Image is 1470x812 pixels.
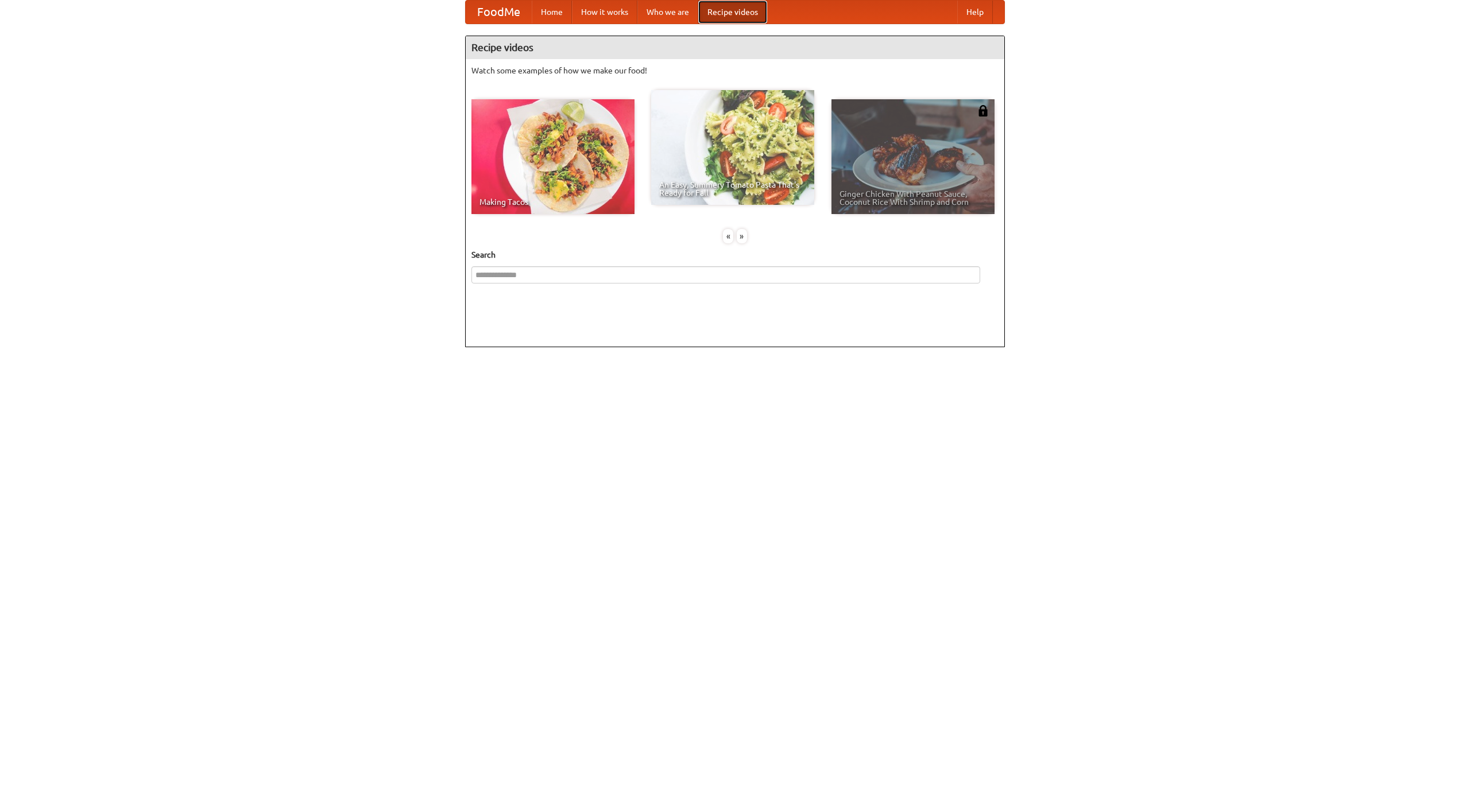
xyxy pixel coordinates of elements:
a: FoodMe [466,1,532,24]
a: An Easy, Summery Tomato Pasta That's Ready for Fall [651,90,814,205]
h5: Search [471,249,999,261]
a: How it works [572,1,637,24]
div: » [737,229,747,243]
span: Making Tacos [479,198,626,206]
a: Help [957,1,993,24]
a: Who we are [637,1,698,24]
img: 483408.png [977,105,989,116]
span: An Easy, Summery Tomato Pasta That's Ready for Fall [659,181,806,197]
a: Home [532,1,572,24]
h4: Recipe videos [466,36,1004,59]
p: Watch some examples of how we make our food! [471,65,999,76]
a: Recipe videos [698,1,767,24]
div: « [723,229,733,243]
a: Making Tacos [471,99,635,214]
